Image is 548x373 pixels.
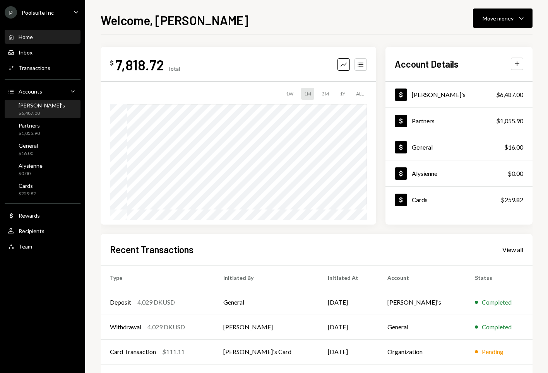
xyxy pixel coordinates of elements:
[496,90,523,99] div: $6,487.00
[19,49,33,56] div: Inbox
[496,116,523,126] div: $1,055.90
[5,6,17,19] div: P
[412,170,437,177] div: Alysienne
[319,339,378,364] td: [DATE]
[147,322,185,332] div: 4,029 DKUSD
[353,88,367,100] div: ALL
[378,315,466,339] td: General
[19,170,43,177] div: $0.00
[385,187,533,213] a: Cards$259.82
[110,243,194,256] h2: Recent Transactions
[19,150,38,157] div: $16.00
[167,65,180,72] div: Total
[5,120,80,138] a: Partners$1,055.90
[5,100,80,118] a: [PERSON_NAME]'s$6,487.00
[501,195,523,204] div: $259.82
[19,212,40,219] div: Rewards
[319,265,378,290] th: Initiated At
[110,298,131,307] div: Deposit
[137,298,175,307] div: 4,029 DKUSD
[101,12,248,28] h1: Welcome, [PERSON_NAME]
[482,347,503,356] div: Pending
[19,191,36,197] div: $259.82
[5,208,80,222] a: Rewards
[110,347,156,356] div: Card Transaction
[319,315,378,339] td: [DATE]
[19,243,32,250] div: Team
[5,140,80,158] a: General$16.00
[5,239,80,253] a: Team
[214,339,319,364] td: [PERSON_NAME]'s Card
[110,322,141,332] div: Withdrawal
[502,245,523,254] a: View all
[5,224,80,238] a: Recipients
[482,298,512,307] div: Completed
[385,160,533,186] a: Alysienne$0.00
[482,322,512,332] div: Completed
[378,265,466,290] th: Account
[385,82,533,107] a: [PERSON_NAME]'s$6,487.00
[5,45,80,59] a: Inbox
[19,130,40,137] div: $1,055.90
[283,88,296,100] div: 1W
[385,108,533,134] a: Partners$1,055.90
[22,9,54,16] div: Poolsuite Inc
[412,91,466,98] div: [PERSON_NAME]'s
[412,196,428,203] div: Cards
[319,290,378,315] td: [DATE]
[19,34,33,40] div: Home
[19,65,50,71] div: Transactions
[19,228,45,234] div: Recipients
[19,182,36,189] div: Cards
[473,9,533,28] button: Move money
[395,58,459,70] h2: Account Details
[5,160,80,179] a: Alysienne$0.00
[466,265,533,290] th: Status
[110,59,114,67] div: $
[508,169,523,178] div: $0.00
[19,162,43,169] div: Alysienne
[412,117,435,124] div: Partners
[378,339,466,364] td: Organization
[5,61,80,75] a: Transactions
[301,88,314,100] div: 1M
[385,134,533,160] a: General$16.00
[5,30,80,44] a: Home
[19,142,38,149] div: General
[483,14,514,22] div: Move money
[162,347,185,356] div: $111.11
[214,315,319,339] td: [PERSON_NAME]
[337,88,348,100] div: 1Y
[19,122,40,129] div: Partners
[19,102,65,109] div: [PERSON_NAME]'s
[5,84,80,98] a: Accounts
[214,265,319,290] th: Initiated By
[378,290,466,315] td: [PERSON_NAME]'s
[19,110,65,117] div: $6,487.00
[214,290,319,315] td: General
[502,246,523,254] div: View all
[504,143,523,152] div: $16.00
[101,265,214,290] th: Type
[19,88,42,95] div: Accounts
[5,180,80,199] a: Cards$259.82
[412,143,433,151] div: General
[319,88,332,100] div: 3M
[115,56,164,73] div: 7,818.72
